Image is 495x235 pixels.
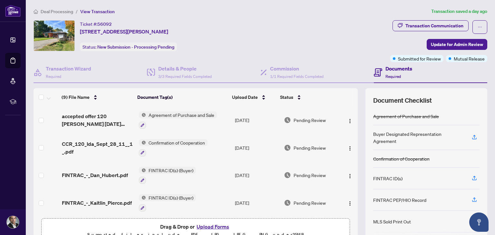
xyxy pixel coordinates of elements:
img: Document Status [284,172,291,179]
th: (9) File Name [59,88,135,106]
h4: Details & People [158,65,212,72]
span: Pending Review [294,144,326,151]
div: FINTRAC PEP/HIO Record [373,196,426,203]
span: Pending Review [294,117,326,124]
span: Deal Processing [41,9,73,14]
img: Status Icon [139,111,146,118]
img: Document Status [284,144,291,151]
span: View Transaction [80,9,115,14]
img: Logo [347,174,353,179]
span: Update for Admin Review [431,39,483,50]
h4: Transaction Wizard [46,65,91,72]
h4: Documents [385,65,412,72]
button: Logo [345,170,355,180]
button: Update for Admin Review [427,39,487,50]
button: Status IconAgreement of Purchase and Sale [139,111,217,129]
span: Agreement of Purchase and Sale [146,111,217,118]
div: Ticket #: [80,20,112,28]
span: Mutual Release [454,55,485,62]
span: Pending Review [294,172,326,179]
span: Upload Date [232,94,258,101]
h4: Commission [270,65,324,72]
img: Logo [347,118,353,124]
div: FINTRAC ID(s) [373,175,403,182]
span: home [34,9,38,14]
th: Status [277,88,336,106]
span: [STREET_ADDRESS][PERSON_NAME] [80,28,168,35]
button: Logo [345,115,355,125]
span: Status [280,94,293,101]
img: IMG-X12426344_1.jpg [34,21,74,51]
span: Confirmation of Cooperation [146,139,208,146]
span: ellipsis [478,25,482,29]
span: 1/1 Required Fields Completed [270,74,324,79]
article: Transaction saved a day ago [431,8,487,15]
div: Agreement of Purchase and Sale [373,113,439,120]
span: 56092 [97,21,112,27]
button: Logo [345,143,355,153]
span: FINTRAC ID(s) (Buyer) [146,167,196,174]
button: Status IconConfirmation of Cooperation [139,139,208,156]
span: CCR_120_Ida_Sept_28_11__1_.pdf [62,140,134,155]
img: Profile Icon [7,216,19,228]
img: Status Icon [139,139,146,146]
td: [DATE] [232,134,281,162]
td: [DATE] [232,162,281,189]
li: / [76,8,78,15]
div: Transaction Communication [405,21,463,31]
span: Submitted for Review [398,55,441,62]
span: FINTRAC ID(s) (Buyer) [146,194,196,201]
div: Status: [80,42,177,51]
th: Document Tag(s) [135,88,229,106]
td: [DATE] [232,189,281,217]
button: Status IconFINTRAC ID(s) (Buyer) [139,167,196,184]
img: logo [5,5,21,17]
button: Status IconFINTRAC ID(s) (Buyer) [139,194,196,211]
button: Logo [345,198,355,208]
span: FINTRAC_-_Dan_Hubert.pdf [62,171,128,179]
img: Logo [347,146,353,151]
th: Upload Date [229,88,277,106]
span: Required [46,74,61,79]
button: Upload Forms [195,222,231,231]
span: Document Checklist [373,96,432,105]
img: Logo [347,201,353,206]
button: Open asap [469,212,489,232]
span: accepted offer 120 [PERSON_NAME] [DATE] 1.pdf [62,112,134,128]
div: Confirmation of Cooperation [373,155,430,162]
span: Pending Review [294,199,326,206]
span: Required [385,74,401,79]
img: Document Status [284,117,291,124]
img: Status Icon [139,194,146,201]
span: FINTRAC_-_Kaitlin_Pierce.pdf [62,199,132,207]
span: (9) File Name [62,94,90,101]
button: Transaction Communication [393,20,469,31]
span: 3/3 Required Fields Completed [158,74,212,79]
span: New Submission - Processing Pending [97,44,174,50]
img: Document Status [284,199,291,206]
div: Buyer Designated Representation Agreement [373,130,464,145]
div: MLS Sold Print Out [373,218,411,225]
span: Drag & Drop or [160,222,231,231]
img: Status Icon [139,167,146,174]
td: [DATE] [232,106,281,134]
